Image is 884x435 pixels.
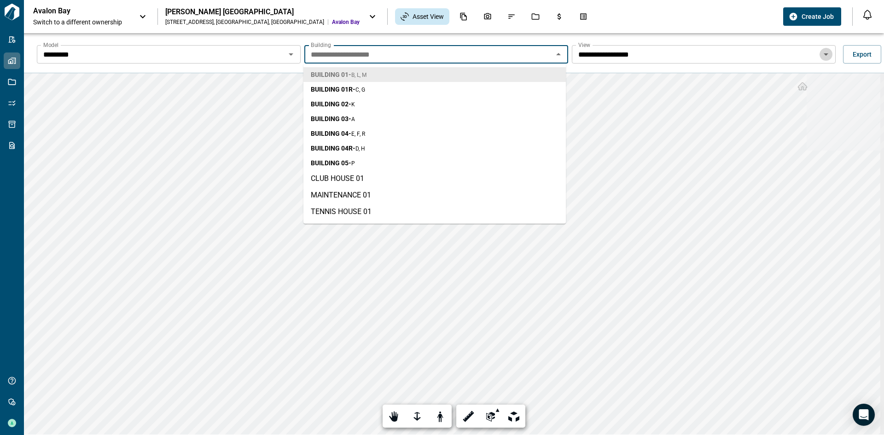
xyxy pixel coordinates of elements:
[351,72,366,78] span: B, L, M
[33,17,130,27] span: Switch to a different ownership
[395,8,449,25] div: Asset View
[303,170,566,187] li: CLUB HOUSE 01
[351,116,355,122] span: A
[413,12,444,21] span: Asset View
[355,87,365,93] span: C, G
[33,6,116,16] p: Avalon Bay
[165,7,360,17] div: [PERSON_NAME] [GEOGRAPHIC_DATA]
[783,7,841,26] button: Create Job
[454,9,473,24] div: Documents
[853,50,872,59] span: Export
[311,144,365,153] span: BUILDING 04R -
[860,7,875,22] button: Open notification feed
[311,85,365,94] span: BUILDING 01R -
[802,12,834,21] span: Create Job
[843,45,881,64] button: Export
[311,129,365,138] span: BUILDING 04 -
[351,131,365,137] span: E, F, R
[351,160,355,167] span: P
[550,9,569,24] div: Budgets
[311,99,355,109] span: BUILDING 02 -
[552,48,565,61] button: Close
[311,114,355,123] span: BUILDING 03 -
[502,9,521,24] div: Issues & Info
[43,41,58,49] label: Model
[355,145,365,152] span: D, H
[351,101,355,108] span: K
[574,9,593,24] div: Takeoff Center
[165,18,324,26] div: [STREET_ADDRESS] , [GEOGRAPHIC_DATA] , [GEOGRAPHIC_DATA]
[578,41,590,49] label: View
[303,187,566,203] li: MAINTENANCE 01
[303,203,566,220] li: TENNIS HOUSE 01
[853,404,875,426] div: Open Intercom Messenger
[285,48,297,61] button: Open
[332,18,360,26] span: Avalon Bay
[478,9,497,24] div: Photos
[311,41,331,49] label: Building
[526,9,545,24] div: Jobs
[311,70,366,79] span: BUILDING 01 -
[820,48,832,61] button: Open
[311,158,355,168] span: BUILDING 05 -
